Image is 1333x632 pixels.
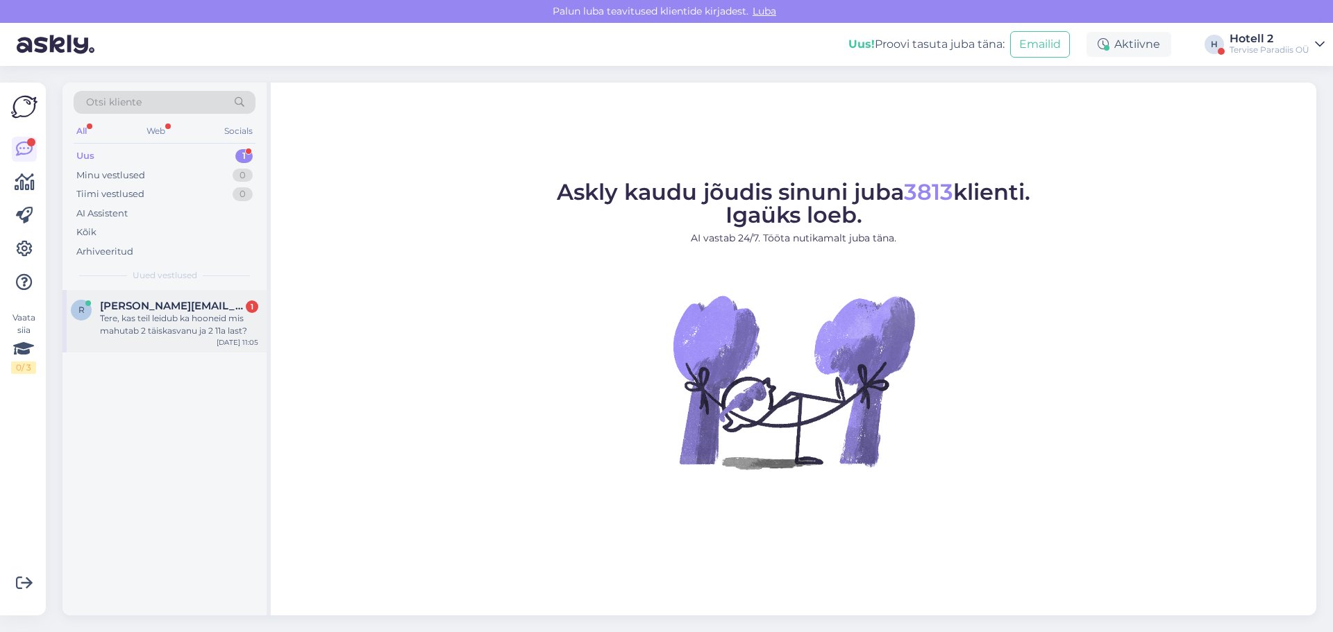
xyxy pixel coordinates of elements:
a: Hotell 2Tervise Paradiis OÜ [1230,33,1325,55]
span: Uued vestlused [133,269,197,282]
div: Uus [76,149,94,163]
div: 0 [233,169,253,182]
div: Vaata siia [11,311,36,374]
div: All [74,122,90,140]
div: 0 / 3 [11,361,36,374]
div: 0 [233,187,253,201]
div: Kõik [76,225,97,239]
div: Aktiivne [1087,32,1171,57]
div: Hotell 2 [1230,33,1309,44]
div: [DATE] 11:05 [217,337,258,348]
div: Tervise Paradiis OÜ [1230,44,1309,55]
span: raul.ritval22@gmail.com [100,300,244,312]
div: 1 [235,149,253,163]
div: 1 [246,300,258,313]
div: Minu vestlused [76,169,145,182]
span: r [78,305,85,315]
p: AI vastab 24/7. Tööta nutikamalt juba täna. [557,231,1030,246]
span: 3813 [904,178,953,205]
div: Arhiveeritud [76,245,133,259]
div: Proovi tasuta juba täna: [848,36,1005,53]
img: No Chat active [669,257,919,506]
img: Askly Logo [11,94,37,120]
div: Socials [221,122,255,140]
div: H [1205,35,1224,54]
div: Tiimi vestlused [76,187,144,201]
button: Emailid [1010,31,1070,58]
span: Otsi kliente [86,95,142,110]
div: AI Assistent [76,207,128,221]
div: Tere, kas teil leidub ka hooneid mis mahutab 2 täiskasvanu ja 2 11a last? [100,312,258,337]
span: Luba [748,5,780,17]
span: Askly kaudu jõudis sinuni juba klienti. Igaüks loeb. [557,178,1030,228]
b: Uus! [848,37,875,51]
div: Web [144,122,168,140]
